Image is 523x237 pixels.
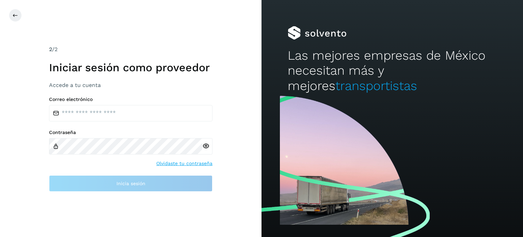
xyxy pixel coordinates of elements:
[335,78,417,93] span: transportistas
[49,97,212,102] label: Correo electrónico
[49,45,212,54] div: /2
[49,175,212,192] button: Inicia sesión
[49,130,212,135] label: Contraseña
[49,46,52,53] span: 2
[49,61,212,74] h1: Iniciar sesión como proveedor
[116,181,145,186] span: Inicia sesión
[156,160,212,167] a: Olvidaste tu contraseña
[49,82,212,88] h3: Accede a tu cuenta
[288,48,497,93] h2: Las mejores empresas de México necesitan más y mejores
